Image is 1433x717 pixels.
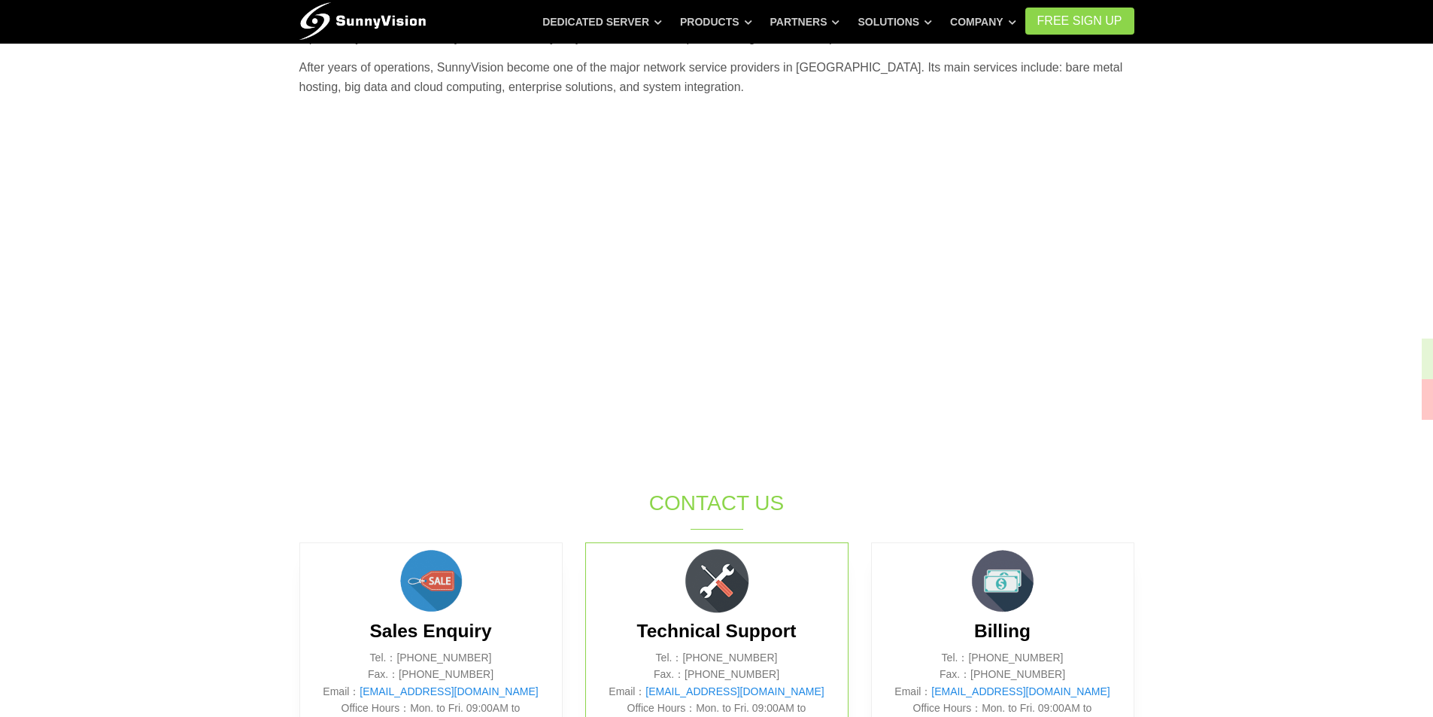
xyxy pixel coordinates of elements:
[645,685,824,697] a: [EMAIL_ADDRESS][DOMAIN_NAME]
[950,8,1016,35] a: Company
[393,543,469,618] img: sales.png
[637,621,797,641] b: Technical Support
[680,8,752,35] a: Products
[931,685,1110,697] a: [EMAIL_ADDRESS][DOMAIN_NAME]
[679,543,754,618] img: flat-repair-tools.png
[369,621,491,641] b: Sales Enquiry
[1025,8,1134,35] a: FREE Sign Up
[299,58,1134,96] p: After years of operations, SunnyVision become one of the major network service providers in [GEOG...
[542,8,662,35] a: Dedicated Server
[858,8,932,35] a: Solutions
[974,621,1031,641] b: Billing
[965,543,1040,618] img: money.png
[466,488,967,518] h1: Contact Us
[360,685,538,697] a: [EMAIL_ADDRESS][DOMAIN_NAME]
[770,8,840,35] a: Partners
